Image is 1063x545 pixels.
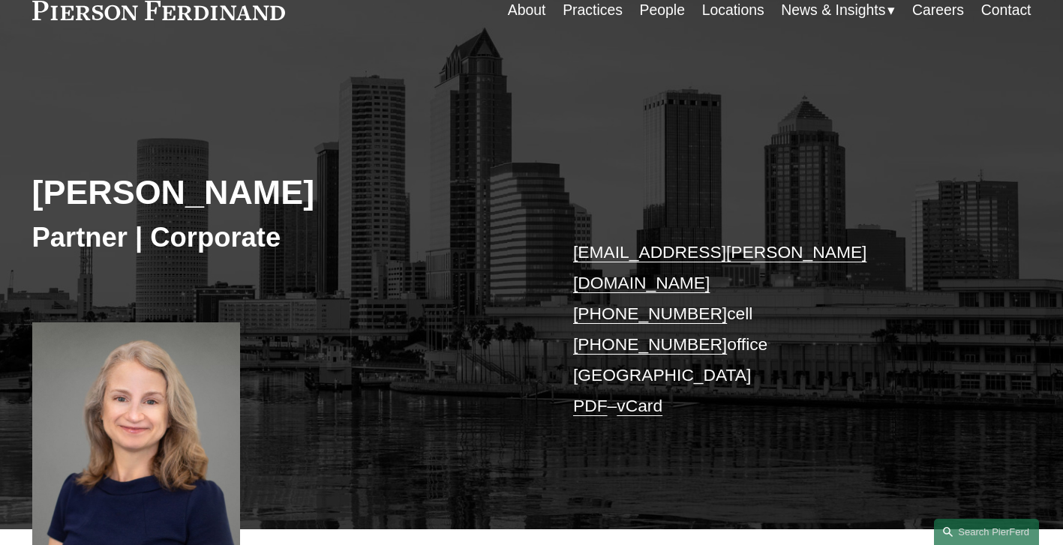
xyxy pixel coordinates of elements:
[573,304,727,323] a: [PHONE_NUMBER]
[573,237,989,421] p: cell office [GEOGRAPHIC_DATA] –
[934,519,1039,545] a: Search this site
[573,396,608,415] a: PDF
[32,220,532,254] h3: Partner | Corporate
[573,242,866,292] a: [EMAIL_ADDRESS][PERSON_NAME][DOMAIN_NAME]
[32,172,532,213] h2: [PERSON_NAME]
[573,334,727,354] a: [PHONE_NUMBER]
[617,396,662,415] a: vCard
